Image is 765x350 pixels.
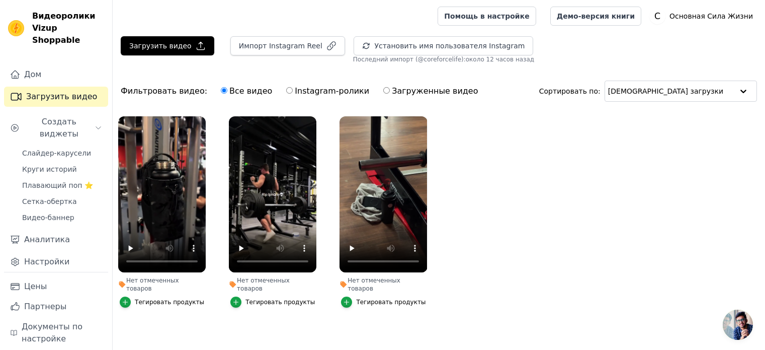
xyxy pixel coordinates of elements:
[22,197,77,205] font: Сетка-обертка
[221,87,227,94] input: Все видео
[237,277,290,292] font: Нет отмеченных товаров
[4,112,108,144] button: Создать виджеты
[16,211,108,225] a: Видео-баннер
[120,297,204,308] button: Тегировать продукты
[121,86,207,96] font: Фильтровать видео:
[22,214,74,222] font: Видео-баннер
[4,297,108,317] a: Партнеры
[4,230,108,250] a: Аналитика
[121,36,214,55] button: Загрузить видео
[24,282,47,291] font: Цены
[26,92,97,101] font: Загрузить видео
[557,12,635,20] font: Демо-версия книги
[24,302,66,311] font: Партнеры
[8,20,24,36] img: Визуп
[16,162,108,176] a: Круги историй
[539,87,601,95] font: Сортировать по:
[383,87,390,94] input: Загруженные видео
[24,235,70,244] font: Аналитика
[392,86,478,96] font: Загруженные видео
[230,297,315,308] button: Тегировать продукты
[129,42,192,50] font: Загрузить видео
[669,12,753,20] font: Основная Сила Жизни
[374,42,525,50] font: Установить имя пользователя Instagram
[295,86,369,96] font: Instagram-ролики
[135,299,204,306] font: Тегировать продукты
[4,276,108,297] a: Цены
[438,7,536,26] a: Помощь в настройке
[4,64,108,85] a: Дом
[22,322,82,343] font: Документы по настройке
[229,86,272,96] font: Все видео
[466,56,534,63] font: около 12 часов назад
[16,146,108,160] a: Слайдер-карусели
[550,7,641,26] a: Демо-версия книги
[24,257,69,266] font: Настройки
[356,299,426,306] font: Тегировать продукты
[239,42,322,50] font: Импорт Instagram Reel
[723,310,753,340] div: Открытый чат
[353,56,424,63] font: Последний импорт (@
[230,36,345,55] button: Импорт Instagram Reel
[32,11,96,45] font: Видеоролики Vizup Shoppable
[354,36,533,55] button: Установить имя пользователя Instagram
[341,297,426,308] button: Тегировать продукты
[654,11,660,21] text: C
[245,299,315,306] font: Тегировать продукты
[649,7,757,25] button: C Основная Сила Жизни
[40,117,78,138] font: Создать виджеты
[348,277,400,292] font: Нет отмеченных товаров
[286,87,293,94] input: Instagram-ролики
[16,194,108,208] a: Сетка-обертка
[16,178,108,192] a: Плавающий поп ⭐
[4,252,108,272] a: Настройки
[22,165,77,173] font: Круги историй
[22,181,93,189] font: Плавающий поп ⭐
[126,277,179,292] font: Нет отмеченных товаров
[4,317,108,349] a: Документы по настройке
[22,149,91,157] font: Слайдер-карусели
[444,12,529,20] font: Помощь в настройке
[24,69,41,79] font: Дом
[4,87,108,107] a: Загрузить видео
[424,56,461,63] font: coreforcelife
[461,56,466,63] font: ):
